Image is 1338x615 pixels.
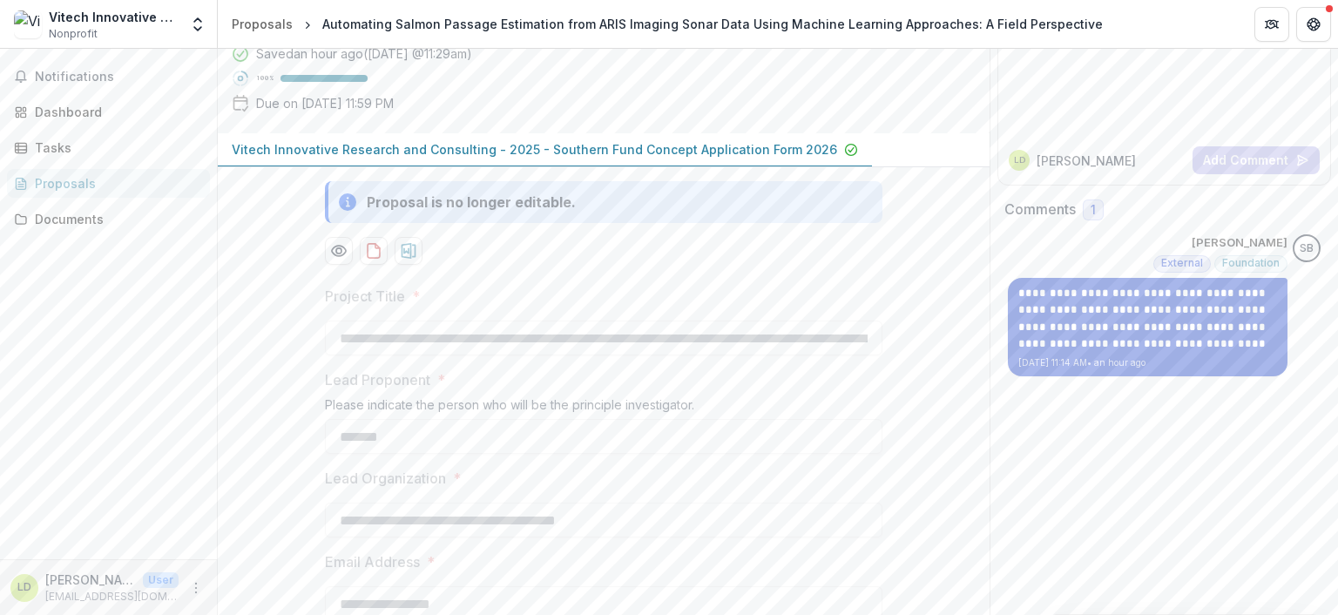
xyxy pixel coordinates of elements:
p: [DATE] 11:14 AM • an hour ago [1018,356,1277,369]
div: Saved an hour ago ( [DATE] @ 11:29am ) [256,44,472,63]
button: Partners [1254,7,1289,42]
button: Get Help [1296,7,1331,42]
p: Project Title [325,286,405,307]
div: Proposals [232,15,293,33]
button: Notifications [7,63,210,91]
div: Tasks [35,139,196,157]
button: Preview 45faad48-4f75-4798-846c-9009511c2fff-0.pdf [325,237,353,265]
a: Tasks [7,133,210,162]
div: Automating Salmon Passage Estimation from ARIS Imaging Sonar Data Using Machine Learning Approach... [322,15,1103,33]
div: Dashboard [35,103,196,121]
nav: breadcrumb [225,11,1110,37]
a: Documents [7,205,210,233]
a: Proposals [225,11,300,37]
div: Sascha Bendt [1300,243,1314,254]
p: Lead Proponent [325,369,430,390]
span: Notifications [35,70,203,84]
span: 1 [1091,203,1096,218]
button: download-proposal [395,237,422,265]
div: Please indicate the person who will be the principle investigator. [325,397,882,419]
span: Nonprofit [49,26,98,42]
a: Dashboard [7,98,210,126]
button: Open entity switcher [186,7,210,42]
p: 100 % [256,72,274,84]
div: Documents [35,210,196,228]
h2: Comments [1004,201,1076,218]
p: Vitech Innovative Research and Consulting - 2025 - Southern Fund Concept Application Form 2026 [232,140,837,159]
div: Proposals [35,174,196,193]
p: [PERSON_NAME] [1192,234,1287,252]
div: Li Ding [17,582,31,593]
button: Add Comment [1193,146,1320,174]
p: [EMAIL_ADDRESS][DOMAIN_NAME] [45,589,179,605]
p: [PERSON_NAME] [1037,152,1136,170]
img: Vitech Innovative Research and Consulting [14,10,42,38]
span: External [1161,257,1203,269]
div: Vitech Innovative Research and Consulting [49,8,179,26]
button: download-proposal [360,237,388,265]
div: Li Ding [1014,156,1025,165]
p: Lead Organization [325,468,446,489]
span: Foundation [1222,257,1280,269]
p: Due on [DATE] 11:59 PM [256,94,394,112]
p: [PERSON_NAME] [45,571,136,589]
div: Proposal is no longer editable. [367,192,576,213]
p: User [143,572,179,588]
button: More [186,578,206,598]
a: Proposals [7,169,210,198]
p: Email Address [325,551,420,572]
